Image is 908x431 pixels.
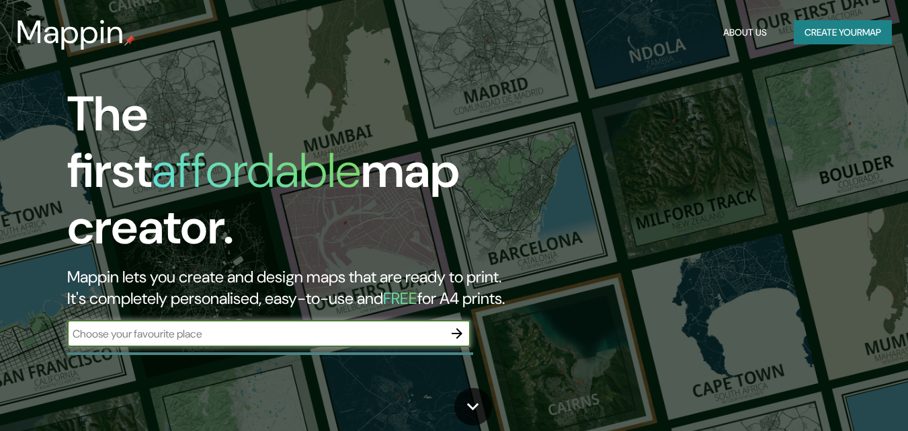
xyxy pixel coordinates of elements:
[124,35,135,46] img: mappin-pin
[152,139,361,202] h1: affordable
[67,326,444,342] input: Choose your favourite place
[16,13,124,51] h3: Mappin
[67,86,522,266] h1: The first map creator.
[383,288,417,309] h5: FREE
[794,20,892,45] button: Create yourmap
[718,20,772,45] button: About Us
[67,266,522,309] h2: Mappin lets you create and design maps that are ready to print. It's completely personalised, eas...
